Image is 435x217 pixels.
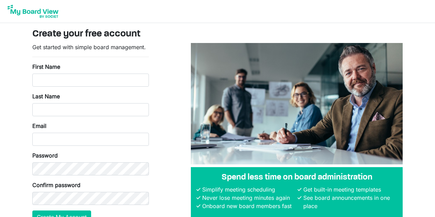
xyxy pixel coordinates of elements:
[6,3,61,20] img: My Board View Logo
[191,43,403,164] img: A photograph of board members sitting at a table
[32,29,403,40] h3: Create your free account
[32,181,80,189] label: Confirm password
[32,44,146,51] span: Get started with simple board management.
[32,122,46,130] label: Email
[200,202,296,210] li: Onboard new board members fast
[302,194,397,210] li: See board announcements in one place
[32,63,60,71] label: First Name
[32,92,60,100] label: Last Name
[302,185,397,194] li: Get built-in meeting templates
[200,194,296,202] li: Never lose meeting minutes again
[196,173,397,183] h4: Spend less time on board administration
[200,185,296,194] li: Simplify meeting scheduling
[32,151,58,160] label: Password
